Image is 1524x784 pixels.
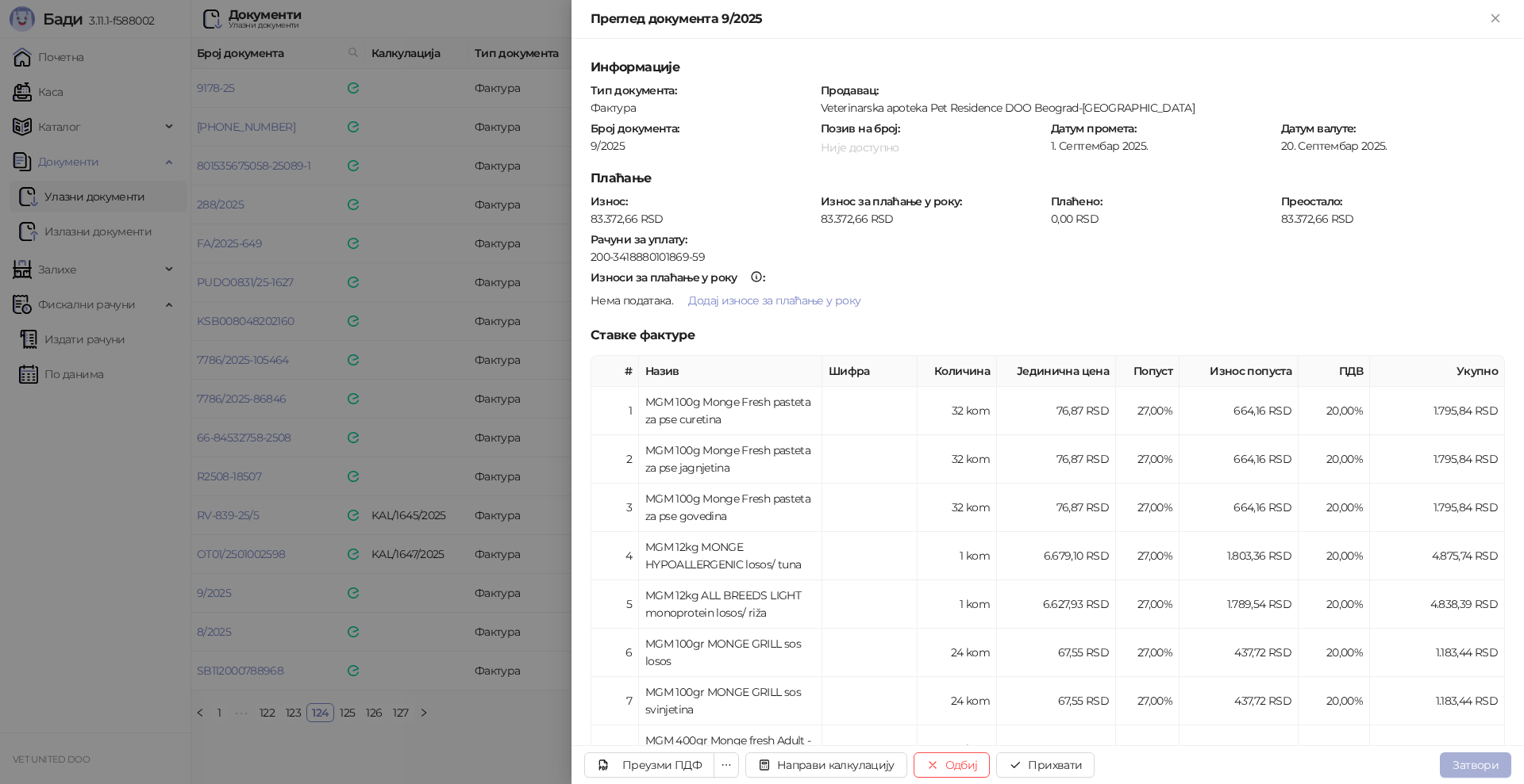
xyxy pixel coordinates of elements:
a: Преузми ПДФ [584,752,714,778]
div: MGM 12kg MONGE HYPOALLERGENIC losos/ tuna [645,538,815,573]
strong: Износ за плаћање у року : [821,194,962,208]
td: 76,87 RSD [997,435,1116,484]
div: 83.372,66 RSD [819,212,1046,226]
td: 1.803,36 RSD [1180,532,1299,580]
div: 9/2025 [589,139,816,153]
span: 20,00 % [1326,452,1363,466]
strong: Износ : [591,194,627,208]
span: 20,00 % [1326,549,1363,563]
th: Укупно [1370,356,1505,387]
span: Није доступно [821,140,899,155]
td: 27,00% [1116,387,1180,435]
td: 27,00% [1116,532,1180,580]
span: ellipsis [721,759,732,771]
div: Износи за плаћање у року [591,272,737,283]
div: Фактура [589,101,816,115]
div: . [589,288,1507,313]
div: 20. Септембар 2025. [1280,139,1507,153]
div: MGM 100g Monge Fresh pasteta za pse jagnjetina [645,442,815,476]
th: Количина [918,356,997,387]
td: 24 kom [918,629,997,677]
div: MGM 100g Monge Fresh pasteta za pse govedina [645,490,815,525]
td: 4 [591,532,639,580]
td: 76,87 RSD [997,387,1116,435]
td: 6 [591,629,639,677]
td: 1.789,54 RSD [1180,580,1299,629]
td: 664,16 RSD [1180,387,1299,435]
td: 27,00% [1116,435,1180,484]
td: 1.795,84 RSD [1370,484,1505,532]
td: 27,00% [1116,677,1180,725]
div: MGM 400gr Monge fresh Adult - Veal [645,732,815,767]
td: 7 [591,677,639,725]
td: 6.679,10 RSD [997,532,1116,580]
td: 67,55 RSD [997,677,1116,725]
div: 1. Септембар 2025. [1049,139,1276,153]
button: Close [1486,10,1505,29]
td: 6.627,93 RSD [997,580,1116,629]
div: Преузми ПДФ [622,758,702,772]
td: 664,16 RSD [1180,435,1299,484]
td: 24 kom [918,725,997,774]
span: 20,00 % [1326,694,1363,708]
span: 20,00 % [1326,500,1363,514]
td: 1 [591,387,639,435]
strong: Број документа : [591,121,679,136]
button: Затвори [1440,752,1511,778]
td: 27,00% [1116,629,1180,677]
td: 2 [591,435,639,484]
span: 20,00 % [1326,645,1363,660]
div: MGM 12kg ALL BREEDS LIGHT monoprotein losos/ riža [645,587,815,621]
strong: Позив на број : [821,121,899,136]
td: 1.795,84 RSD [1370,435,1505,484]
div: Преглед документа 9/2025 [591,10,1486,29]
th: ПДВ [1299,356,1370,387]
td: 1.183,44 RSD [1370,677,1505,725]
td: 1 kom [918,580,997,629]
span: Нема података [591,293,672,308]
h5: Информације [591,58,1505,77]
strong: Плаћено : [1051,194,1102,208]
strong: Рачуни за уплату : [591,232,687,247]
td: 437,72 RSD [1180,629,1299,677]
td: 161,86 RSD [997,725,1116,774]
div: 200-3418880101869-59 [591,250,1505,264]
td: 27,00% [1116,484,1180,532]
th: # [591,356,639,387]
td: 4.838,39 RSD [1370,580,1505,629]
button: Прихвати [996,752,1095,778]
div: MGM 100gr MONGE GRILL sos svinjetina [645,683,815,718]
div: 83.372,66 RSD [589,212,816,226]
td: 8 [591,725,639,774]
strong: Продавац : [821,83,878,98]
span: 20,00 % [1326,597,1363,611]
th: Јединична цена [997,356,1116,387]
div: MGM 100gr MONGE GRILL sos losos [645,635,815,670]
td: 4.875,74 RSD [1370,532,1505,580]
td: 5 [591,580,639,629]
td: 27,00% [1116,725,1180,774]
div: MGM 100g Monge Fresh pasteta za pse curetina [645,393,815,428]
th: Шифра [822,356,918,387]
td: 27,00% [1116,580,1180,629]
td: 67,55 RSD [997,629,1116,677]
td: 437,72 RSD [1180,677,1299,725]
h5: Ставке фактуре [591,326,1505,345]
button: Направи калкулацију [745,752,907,778]
td: 1.183,44 RSD [1370,629,1505,677]
div: 0,00 RSD [1049,212,1276,226]
strong: Преостало : [1281,194,1342,208]
td: 1 kom [918,532,997,580]
span: 20,00 % [1326,403,1363,418]
h5: Плаћање [591,169,1505,188]
td: 76,87 RSD [997,484,1116,532]
td: 2.835,84 RSD [1370,725,1505,774]
strong: Датум валуте : [1281,121,1356,136]
div: 83.372,66 RSD [1280,212,1507,226]
td: 1.048,85 RSD [1180,725,1299,774]
td: 664,16 RSD [1180,484,1299,532]
td: 32 kom [918,387,997,435]
td: 1.795,84 RSD [1370,387,1505,435]
button: Додај износе за плаћање у року [675,288,873,313]
td: 32 kom [918,435,997,484]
